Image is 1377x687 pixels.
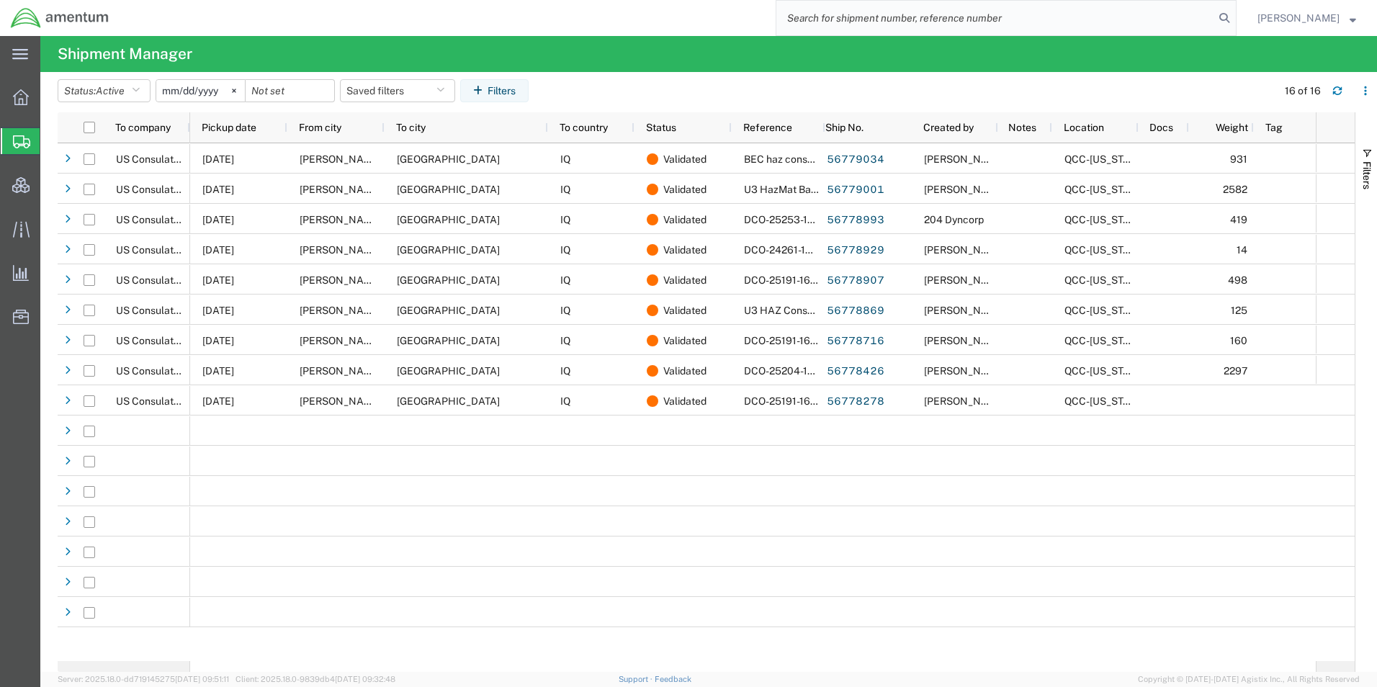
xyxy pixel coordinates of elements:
[300,395,382,407] span: Irving
[396,122,426,133] span: To city
[1064,395,1144,407] span: QCC-Texas
[58,79,151,102] button: Status:Active
[1064,244,1144,256] span: QCC-Texas
[825,122,864,133] span: Ship No.
[663,265,707,295] span: Validated
[924,274,1006,286] span: Jason Martin
[115,122,171,133] span: To company
[1223,184,1247,195] span: 2582
[116,335,218,346] span: US Consulate General
[202,153,234,165] span: 09/10/2025
[156,80,245,102] input: Not set
[560,214,570,225] span: IQ
[116,395,218,407] span: US Consulate General
[923,122,974,133] span: Created by
[744,395,835,407] span: DCO-25191-165263
[1064,153,1144,165] span: QCC-Texas
[397,184,500,195] span: Baghdad
[826,239,885,262] a: 56778929
[202,122,256,133] span: Pickup date
[202,305,234,316] span: 09/10/2025
[1201,122,1248,133] span: Weight
[202,335,234,346] span: 09/10/2025
[663,325,707,356] span: Validated
[924,335,1006,346] span: Jason Martin
[299,122,341,133] span: From city
[300,153,382,165] span: Irving
[397,335,500,346] span: BAGHDAD
[397,395,500,407] span: BAGHDAD
[826,330,885,353] a: 56778716
[744,153,845,165] span: BEC haz console 9/10
[744,214,838,225] span: DCO-25253-168014
[397,365,500,377] span: Baghdad
[1361,161,1373,189] span: Filters
[1230,335,1247,346] span: 160
[1064,274,1144,286] span: QCC-Texas
[1064,305,1144,316] span: QCC-Texas
[743,122,792,133] span: Reference
[1149,122,1173,133] span: Docs
[663,205,707,235] span: Validated
[1257,10,1340,26] span: Jason Martin
[1064,184,1144,195] span: QCC-Texas
[202,214,234,225] span: 09/10/2025
[663,144,707,174] span: Validated
[560,184,570,195] span: IQ
[116,274,218,286] span: US Consulate General
[560,244,570,256] span: IQ
[826,148,885,171] a: 56779034
[924,153,1006,165] span: Jason Martin
[202,395,234,407] span: 09/10/2025
[202,244,234,256] span: 09/10/2025
[96,85,125,96] span: Active
[924,184,1006,195] span: Jason Martin
[1008,122,1036,133] span: Notes
[116,244,218,256] span: US Consulate General
[663,295,707,325] span: Validated
[460,79,529,102] button: Filters
[560,335,570,346] span: IQ
[300,214,382,225] span: Irving
[397,305,500,316] span: BAGHDAD
[560,153,570,165] span: IQ
[744,274,833,286] span: DCO-25191-165261
[116,184,218,195] span: US Consulate General
[663,235,707,265] span: Validated
[116,214,218,225] span: US Consulate General
[560,365,570,377] span: IQ
[663,174,707,205] span: Validated
[1224,365,1247,377] span: 2297
[58,675,229,683] span: Server: 2025.18.0-dd719145275
[300,365,382,377] span: Irving
[744,335,835,346] span: DCO-25191-165265
[1064,214,1144,225] span: QCC-Texas
[300,184,382,195] span: Irving
[924,305,1006,316] span: Jason Martin
[1237,244,1247,256] span: 14
[663,356,707,386] span: Validated
[924,365,1006,377] span: Jason Martin
[246,80,334,102] input: Not set
[1064,335,1144,346] span: QCC-Texas
[116,153,218,165] span: US Consulate General
[300,274,382,286] span: Irving
[58,36,192,72] h4: Shipment Manager
[826,300,885,323] a: 56778869
[300,335,382,346] span: Irving
[744,184,851,195] span: U3 HazMat Batch - 9/12
[340,79,455,102] button: Saved filters
[744,305,860,316] span: U3 HAZ Console Batch 4
[116,305,218,316] span: US Consulate General
[202,274,234,286] span: 09/10/2025
[744,365,840,377] span: DCO-25204-165838
[776,1,1214,35] input: Search for shipment number, reference number
[1265,122,1283,133] span: Tag
[1257,9,1357,27] button: [PERSON_NAME]
[300,305,382,316] span: Irving
[744,244,837,256] span: DCO-24261-153730
[560,305,570,316] span: IQ
[1064,365,1144,377] span: QCC-Texas
[202,365,234,377] span: 09/10/2025
[1285,84,1321,99] div: 16 of 16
